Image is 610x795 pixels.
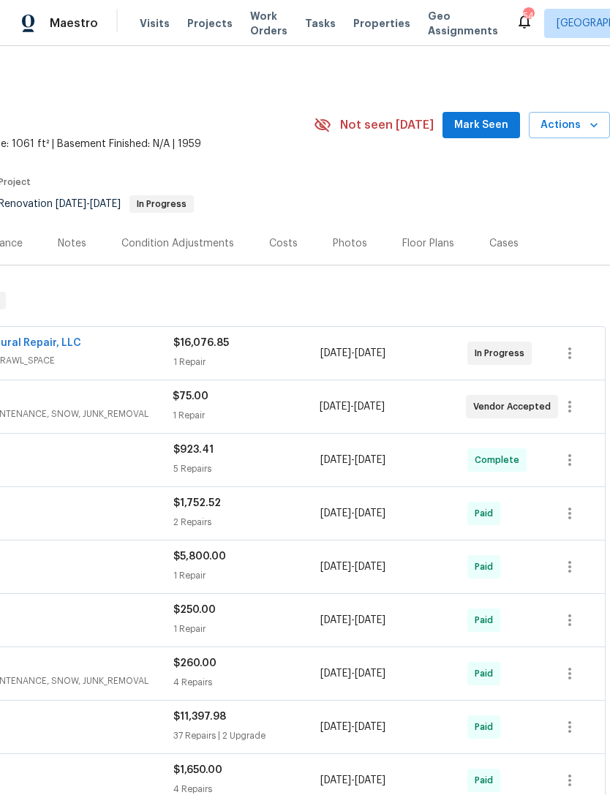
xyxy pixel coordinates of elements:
span: Geo Assignments [428,9,498,38]
span: [DATE] [320,508,351,519]
span: Projects [187,16,233,31]
button: Mark Seen [443,112,520,139]
span: [DATE] [90,199,121,209]
span: [DATE] [354,402,385,412]
span: - [320,773,385,788]
span: In Progress [131,200,192,208]
div: Cases [489,236,519,251]
span: $1,752.52 [173,498,221,508]
span: [DATE] [355,722,385,732]
span: $5,800.00 [173,551,226,562]
span: - [320,453,385,467]
div: Condition Adjustments [121,236,234,251]
span: - [320,346,385,361]
span: [DATE] [320,562,351,572]
div: 1 Repair [173,355,320,369]
span: Maestro [50,16,98,31]
span: Paid [475,613,499,628]
span: - [320,666,385,681]
span: [DATE] [355,668,385,679]
span: $16,076.85 [173,338,229,348]
span: Paid [475,720,499,734]
button: Actions [529,112,610,139]
span: - [320,613,385,628]
span: [DATE] [355,615,385,625]
div: 1 Repair [173,568,320,583]
span: [DATE] [355,508,385,519]
div: 4 Repairs [173,675,320,690]
span: [DATE] [355,562,385,572]
span: - [320,506,385,521]
span: $260.00 [173,658,216,668]
span: $11,397.98 [173,712,226,722]
div: 1 Repair [173,622,320,636]
span: [DATE] [320,615,351,625]
span: [DATE] [320,348,351,358]
span: [DATE] [320,775,351,785]
div: 54 [523,9,533,23]
span: $1,650.00 [173,765,222,775]
span: [DATE] [320,402,350,412]
span: Work Orders [250,9,287,38]
span: Vendor Accepted [473,399,557,414]
span: Paid [475,773,499,788]
span: - [320,559,385,574]
span: $923.41 [173,445,214,455]
span: Actions [541,116,598,135]
span: [DATE] [56,199,86,209]
span: [DATE] [320,668,351,679]
span: [DATE] [355,775,385,785]
div: 1 Repair [173,408,319,423]
span: In Progress [475,346,530,361]
span: Paid [475,666,499,681]
div: 5 Repairs [173,461,320,476]
div: Floor Plans [402,236,454,251]
div: 2 Repairs [173,515,320,530]
span: - [320,399,385,414]
div: Notes [58,236,86,251]
span: [DATE] [320,722,351,732]
span: Not seen [DATE] [340,118,434,132]
span: Tasks [305,18,336,29]
span: $75.00 [173,391,208,402]
div: Costs [269,236,298,251]
span: Paid [475,559,499,574]
span: [DATE] [355,455,385,465]
span: Paid [475,506,499,521]
div: 37 Repairs | 2 Upgrade [173,728,320,743]
span: Complete [475,453,525,467]
span: Properties [353,16,410,31]
span: - [56,199,121,209]
span: [DATE] [320,455,351,465]
span: Visits [140,16,170,31]
span: $250.00 [173,605,216,615]
span: - [320,720,385,734]
div: Photos [333,236,367,251]
span: [DATE] [355,348,385,358]
span: Mark Seen [454,116,508,135]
